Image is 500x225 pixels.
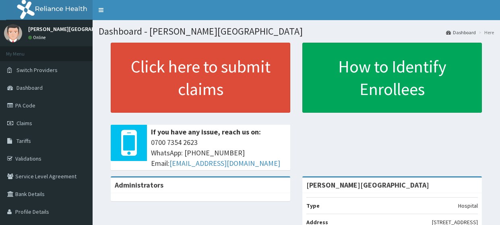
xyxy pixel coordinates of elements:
[99,26,494,37] h1: Dashboard - [PERSON_NAME][GEOGRAPHIC_DATA]
[17,120,32,127] span: Claims
[302,43,482,113] a: How to Identify Enrollees
[151,137,286,168] span: 0700 7354 2623 WhatsApp: [PHONE_NUMBER] Email:
[17,137,31,144] span: Tariffs
[446,29,476,36] a: Dashboard
[115,180,163,190] b: Administrators
[17,84,43,91] span: Dashboard
[306,202,320,209] b: Type
[111,43,290,113] a: Click here to submit claims
[151,127,261,136] b: If you have any issue, reach us on:
[28,35,48,40] a: Online
[169,159,280,168] a: [EMAIL_ADDRESS][DOMAIN_NAME]
[458,202,478,210] p: Hospital
[4,24,22,42] img: User Image
[306,180,429,190] strong: [PERSON_NAME][GEOGRAPHIC_DATA]
[28,26,121,32] p: [PERSON_NAME][GEOGRAPHIC_DATA]
[477,29,494,36] li: Here
[17,66,58,74] span: Switch Providers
